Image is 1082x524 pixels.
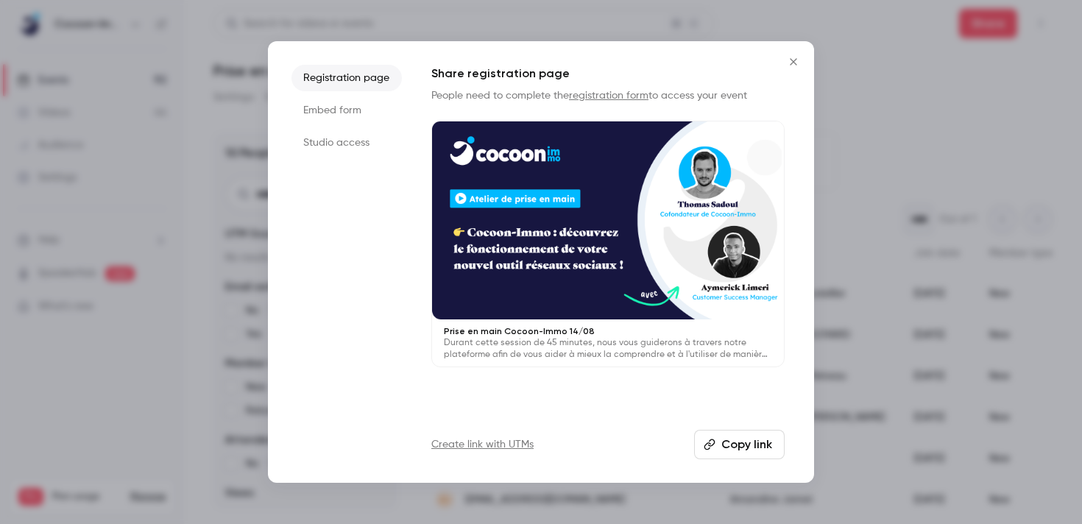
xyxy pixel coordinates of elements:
[291,130,402,156] li: Studio access
[779,47,808,77] button: Close
[431,437,534,452] a: Create link with UTMs
[569,91,648,101] a: registration form
[431,65,785,82] h1: Share registration page
[444,337,772,361] p: Durant cette session de 45 minutes, nous vous guiderons à travers notre plateforme afin de vous a...
[694,430,785,459] button: Copy link
[431,88,785,103] p: People need to complete the to access your event
[291,65,402,91] li: Registration page
[444,325,772,337] p: Prise en main Cocoon-Immo 14/08
[431,121,785,367] a: Prise en main Cocoon-Immo 14/08Durant cette session de 45 minutes, nous vous guiderons à travers ...
[291,97,402,124] li: Embed form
